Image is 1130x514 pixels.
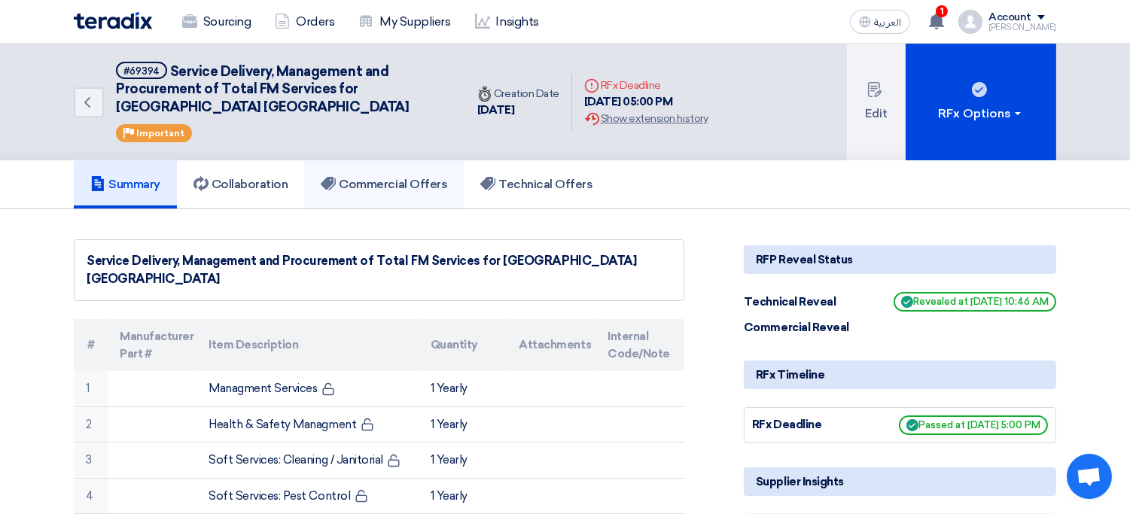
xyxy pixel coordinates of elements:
a: Open chat [1067,454,1112,499]
td: 4 [74,478,108,514]
span: Passed at [DATE] 5:00 PM [899,415,1048,435]
div: Service Delivery, Management and Procurement of Total FM Services for [GEOGRAPHIC_DATA] [GEOGRAPH... [87,252,672,288]
div: Supplier Insights [744,467,1056,496]
span: Service Delivery, Management and Procurement of Total FM Services for [GEOGRAPHIC_DATA] [GEOGRAPH... [116,63,409,115]
td: 1 Yearly [419,443,507,479]
span: Revealed at [DATE] 10:46 AM [894,292,1056,312]
th: Internal Code/Note [595,319,684,371]
div: Account [988,11,1031,24]
div: [DATE] [477,102,559,119]
td: 3 [74,443,108,479]
a: Commercial Offers [304,160,464,208]
div: RFx Timeline [744,360,1056,389]
span: Important [136,128,184,138]
button: Edit [847,44,906,160]
span: 1 [936,5,948,17]
h5: Technical Offers [480,177,592,192]
span: العربية [874,17,901,28]
td: 2 [74,406,108,443]
a: Summary [74,160,177,208]
a: Collaboration [177,160,305,208]
div: RFP Reveal Status [744,245,1056,274]
th: Attachments [507,319,595,371]
th: Quantity [419,319,507,371]
img: Teradix logo [74,12,152,29]
button: RFx Options [906,44,1056,160]
td: Soft Services: Cleaning / Janitorial [196,443,418,479]
a: Insights [463,5,551,38]
div: RFx Deadline [752,416,865,433]
h5: Service Delivery, Management and Procurement of Total FM Services for Jawharat Riyadh [116,62,447,116]
div: #69394 [123,66,160,76]
img: profile_test.png [958,10,982,34]
td: 1 Yearly [419,371,507,406]
div: Creation Date [477,86,559,102]
a: Technical Offers [464,160,609,208]
h5: Commercial Offers [321,177,447,192]
div: Technical Reveal [744,293,857,311]
div: Commercial Reveal [744,319,857,336]
div: Show extension history [584,111,708,126]
td: 1 [74,371,108,406]
a: My Suppliers [346,5,462,38]
h5: Summary [90,177,160,192]
th: # [74,319,108,371]
th: Item Description [196,319,418,371]
a: Orders [263,5,346,38]
div: RFx Options [939,105,1024,123]
button: العربية [850,10,910,34]
th: Manufacturer Part # [108,319,196,371]
div: [DATE] 05:00 PM [584,93,708,111]
div: RFx Deadline [584,78,708,93]
h5: Collaboration [193,177,288,192]
a: Sourcing [170,5,263,38]
td: Soft Services: Pest Control [196,478,418,514]
td: Health & Safety Managment [196,406,418,443]
div: [PERSON_NAME] [988,23,1056,32]
td: 1 Yearly [419,406,507,443]
td: Managment Services [196,371,418,406]
td: 1 Yearly [419,478,507,514]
